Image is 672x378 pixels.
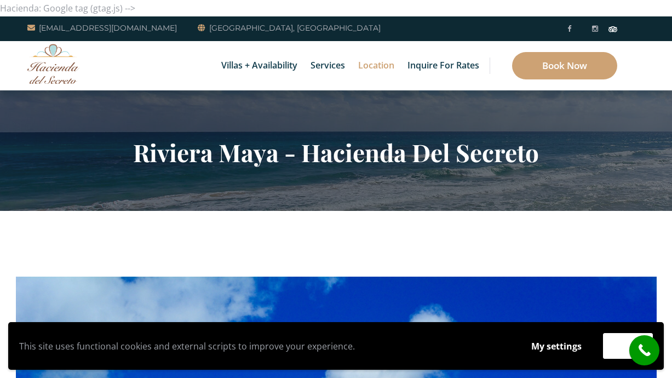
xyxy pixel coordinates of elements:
img: Awesome Logo [27,44,79,84]
p: This site uses functional cookies and external scripts to improve your experience. [19,338,510,354]
a: [EMAIL_ADDRESS][DOMAIN_NAME] [27,21,177,35]
button: Accept [603,333,653,359]
a: [GEOGRAPHIC_DATA], [GEOGRAPHIC_DATA] [198,21,381,35]
i: call [632,338,657,363]
a: Book Now [512,52,617,79]
h2: Riviera Maya - Hacienda Del Secreto [16,138,657,167]
a: call [629,335,659,365]
img: Tripadvisor_logomark.svg [608,26,617,32]
a: Villas + Availability [216,41,303,90]
a: Location [353,41,400,90]
button: My settings [521,334,592,359]
a: Inquire for Rates [402,41,485,90]
a: Services [305,41,351,90]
